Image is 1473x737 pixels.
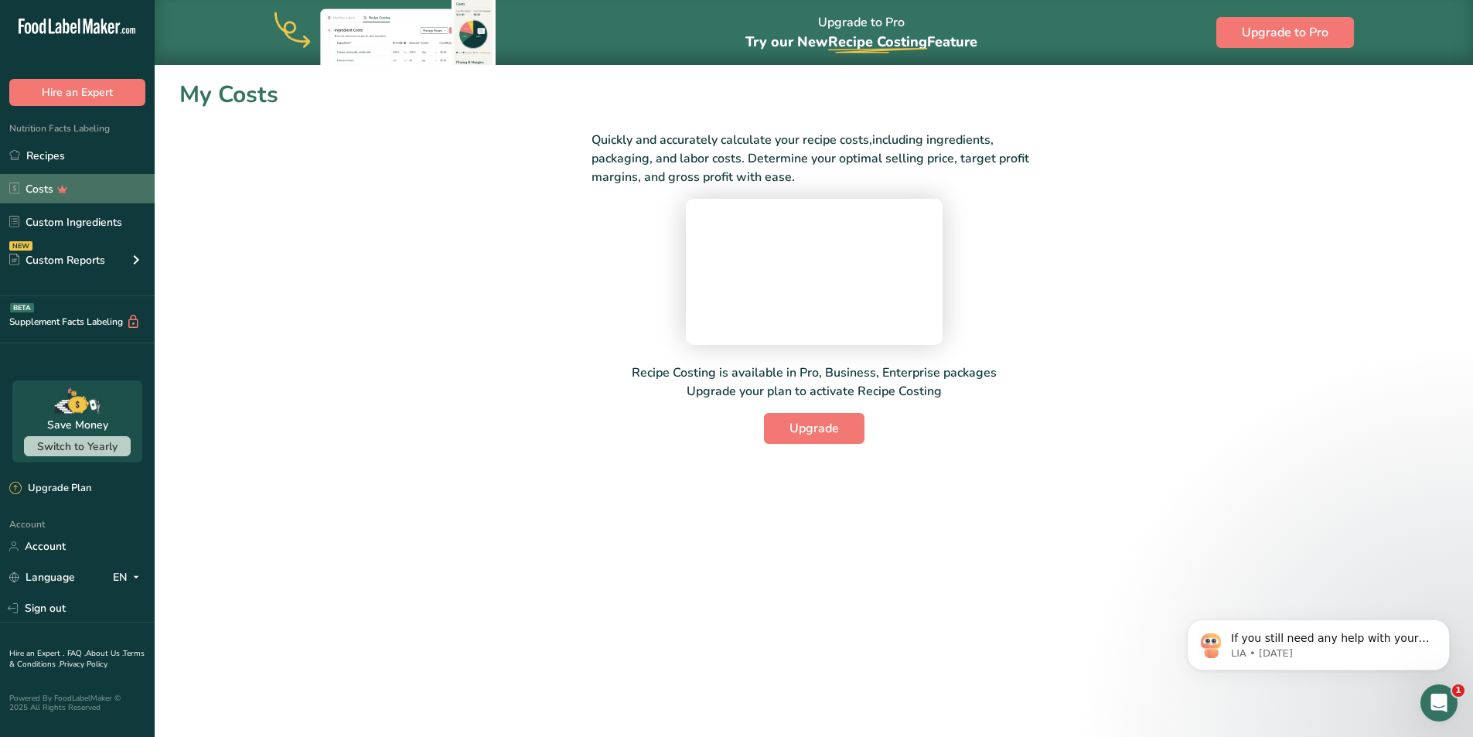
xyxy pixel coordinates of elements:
h1: My Costs [179,77,1448,112]
div: Save Money [47,417,108,433]
b: Manage Subscription [147,326,276,339]
img: Profile image for LIA [44,9,69,33]
div: Close [271,6,299,34]
button: go back [10,6,39,36]
div: If you still need any help with your subscription or how to get the most out of our service, I'm ... [25,411,241,503]
span: 1 [1452,684,1464,697]
div: However, we're committed to helping you get the most value from your subscription moving forward!... [25,196,285,302]
p: Quickly and accurately calculate your recipe costs,including ingredients, packaging, and labor co... [592,131,1036,186]
button: Upgrade to Pro [1216,17,1354,48]
a: About Us . [86,648,123,659]
div: NEW [9,241,32,251]
p: The team can also help [75,19,193,35]
a: Language [9,564,75,591]
div: BETA [10,303,34,312]
iframe: Intercom live chat [1420,684,1458,722]
div: Did that answer your question? [25,376,195,391]
button: Home [242,6,271,36]
p: Recipe Costing is available in Pro, Business, Enterprise packages Upgrade your plan to activate R... [632,363,997,401]
div: LIA says… [12,367,297,402]
button: Hire an Expert [9,79,145,106]
div: Powered By FoodLabelMaker © 2025 All Rights Reserved [9,694,145,712]
span: Upgrade [789,419,839,438]
iframe: Intercom notifications message [1164,587,1473,695]
a: Source reference 110805823: [157,176,169,189]
b: My Account [67,326,138,339]
a: Privacy Policy [60,659,107,670]
span: Upgrade to Pro [1242,23,1328,42]
div: EN [113,568,145,587]
a: Source reference 11744872: [66,161,78,173]
h1: LIA [75,8,94,19]
a: Hire an Expert . [9,648,64,659]
span: Recipe Costing [828,32,927,51]
div: Custom Reports [9,252,105,268]
a: Terms & Conditions . [9,648,145,670]
button: Switch to Yearly [24,436,131,456]
div: LIA says… [12,402,297,546]
div: Upgrade Plan [9,481,91,496]
a: FAQ . [67,648,86,659]
span: Try our New Feature [745,32,977,51]
div: Did that answer your question? [12,367,207,401]
div: Upgrade to Pro [745,1,977,65]
div: If you still need any help with your subscription or how to get the most out of our service, I'm ... [12,402,254,512]
div: LIA says… [12,20,297,367]
div: Our refund policy applies to all situations, including unused subscription time, partial use, or ... [25,113,285,189]
div: I understand your situation and appreciate your loyalty to our service! Unfortunately, we don't i... [25,29,285,105]
div: You can manage your subscription anytime through > if you need to make any changes for the future. [25,310,285,356]
span: Switch to Yearly [37,439,118,454]
button: Upgrade [764,413,864,444]
a: Source reference 11530858: [210,93,223,105]
div: I understand your situation and appreciate your loyalty to our service! Unfortunately, we don't i... [12,20,297,365]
